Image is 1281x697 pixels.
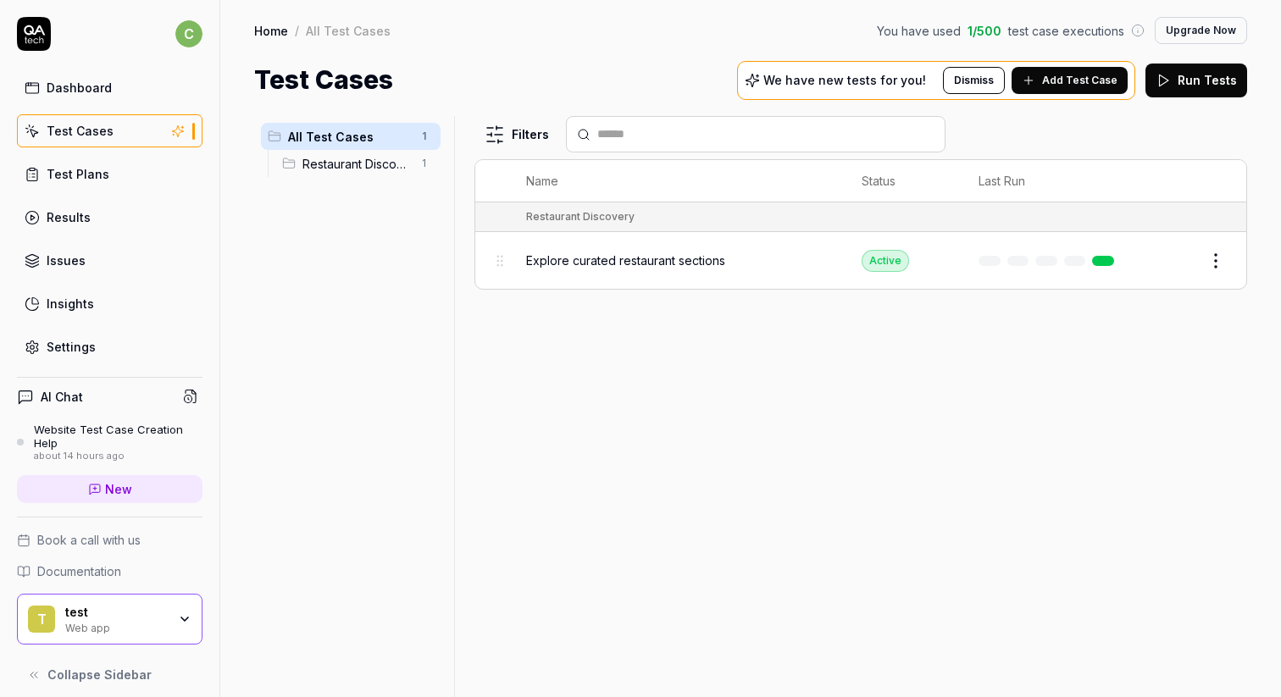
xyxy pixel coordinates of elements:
span: 1 [413,126,434,147]
a: Test Cases [17,114,202,147]
p: We have new tests for you! [763,75,926,86]
a: Results [17,201,202,234]
button: ttestWeb app [17,594,202,644]
a: Test Plans [17,158,202,191]
span: test case executions [1008,22,1124,40]
span: Add Test Case [1042,73,1117,88]
a: Settings [17,330,202,363]
a: Documentation [17,562,202,580]
div: Web app [65,620,167,633]
tr: Explore curated restaurant sectionsActive [475,232,1246,289]
th: Status [845,160,962,202]
span: All Test Cases [288,128,410,146]
div: Issues [47,252,86,269]
a: New [17,475,202,503]
span: Documentation [37,562,121,580]
span: You have used [877,22,961,40]
button: Filters [474,118,559,152]
div: Active [862,250,909,272]
div: test [65,605,167,620]
div: Results [47,208,91,226]
div: Insights [47,295,94,313]
span: c [175,20,202,47]
a: Website Test Case Creation Helpabout 14 hours ago [17,423,202,462]
th: Last Run [962,160,1138,202]
div: Drag to reorderRestaurant Discovery1 [275,150,441,177]
span: 1 / 500 [968,22,1001,40]
div: Test Cases [47,122,114,140]
span: Restaurant Discovery [302,155,410,173]
h1: Test Cases [254,61,393,99]
span: 1 [413,153,434,174]
a: Home [254,22,288,39]
span: Book a call with us [37,531,141,549]
a: Issues [17,244,202,277]
div: All Test Cases [306,22,391,39]
button: Dismiss [943,67,1005,94]
div: Website Test Case Creation Help [34,423,202,451]
button: Collapse Sidebar [17,658,202,692]
div: Restaurant Discovery [526,209,635,224]
th: Name [509,160,845,202]
span: Collapse Sidebar [47,666,152,683]
div: Settings [47,338,96,356]
button: Add Test Case [1012,67,1128,94]
a: Dashboard [17,71,202,104]
div: Test Plans [47,165,109,183]
div: Dashboard [47,79,112,97]
span: New [105,480,132,498]
span: t [28,606,55,633]
button: Run Tests [1145,64,1247,97]
span: Explore curated restaurant sections [526,252,725,269]
div: / [295,22,299,39]
div: about 14 hours ago [34,451,202,462]
h4: AI Chat [41,388,83,406]
a: Book a call with us [17,531,202,549]
button: Upgrade Now [1155,17,1247,44]
button: c [175,17,202,51]
a: Insights [17,287,202,320]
